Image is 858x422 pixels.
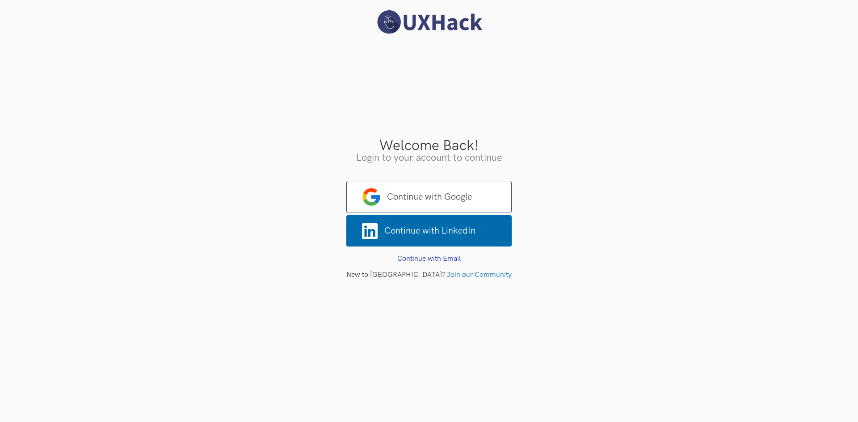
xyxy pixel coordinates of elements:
img: UXHack logo [373,9,485,35]
a: Continue with LinkedIn [346,215,512,247]
h3: Welcome Back! [7,139,851,153]
a: Continue with Google [346,181,512,213]
img: google-logo.png [362,188,380,206]
h3: Login to your account to continue [7,153,851,163]
span: New to [GEOGRAPHIC_DATA]? [346,271,446,279]
a: Join our Community [446,271,512,279]
a: Continue with Email [397,255,461,263]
